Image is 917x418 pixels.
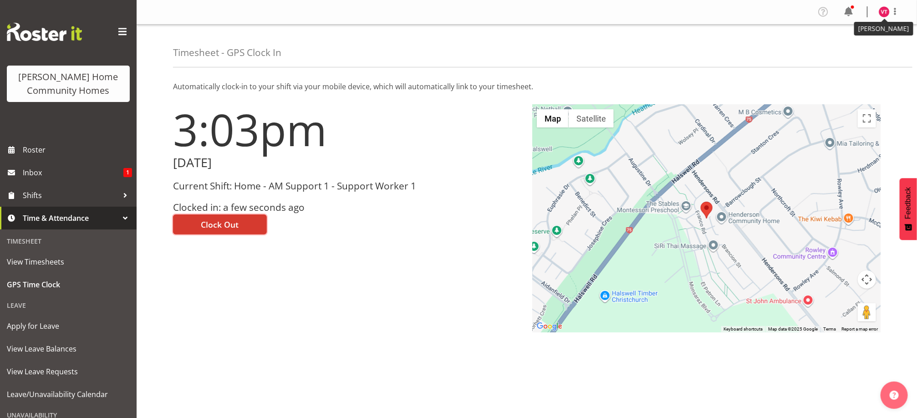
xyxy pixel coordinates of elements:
div: [PERSON_NAME] Home Community Homes [16,70,121,97]
button: Show satellite imagery [569,109,614,127]
span: Inbox [23,166,123,179]
h3: Current Shift: Home - AM Support 1 - Support Worker 1 [173,181,521,191]
button: Keyboard shortcuts [723,326,763,332]
span: 1 [123,168,132,177]
a: View Leave Requests [2,360,134,383]
img: vanessa-thornley8527.jpg [879,6,890,17]
h3: Clocked in: a few seconds ago [173,202,521,213]
a: Apply for Leave [2,315,134,337]
img: help-xxl-2.png [890,391,899,400]
a: Open this area in Google Maps (opens a new window) [535,321,565,332]
h2: [DATE] [173,156,521,170]
h4: Timesheet - GPS Clock In [173,47,281,58]
span: Feedback [904,187,912,219]
span: Roster [23,143,132,157]
span: Shifts [23,189,118,202]
span: View Timesheets [7,255,130,269]
button: Map camera controls [858,270,876,289]
button: Feedback - Show survey [900,178,917,240]
button: Clock Out [173,214,267,234]
a: Terms (opens in new tab) [823,326,836,331]
div: Timesheet [2,232,134,250]
span: Map data ©2025 Google [768,326,818,331]
span: Leave/Unavailability Calendar [7,387,130,401]
a: GPS Time Clock [2,273,134,296]
a: View Leave Balances [2,337,134,360]
a: Leave/Unavailability Calendar [2,383,134,406]
img: Google [535,321,565,332]
span: Clock Out [201,219,239,230]
span: View Leave Requests [7,365,130,378]
a: View Timesheets [2,250,134,273]
button: Drag Pegman onto the map to open Street View [858,303,876,321]
h1: 3:03pm [173,105,521,154]
p: Automatically clock-in to your shift via your mobile device, which will automatically link to you... [173,81,881,92]
span: View Leave Balances [7,342,130,356]
button: Show street map [537,109,569,127]
button: Toggle fullscreen view [858,109,876,127]
div: Leave [2,296,134,315]
a: Report a map error [841,326,878,331]
img: Rosterit website logo [7,23,82,41]
span: Apply for Leave [7,319,130,333]
span: GPS Time Clock [7,278,130,291]
span: Time & Attendance [23,211,118,225]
